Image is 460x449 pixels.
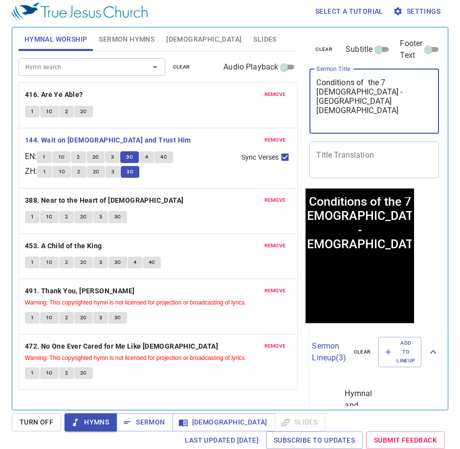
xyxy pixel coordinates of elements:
[25,285,135,297] b: 491. Thank You, [PERSON_NAME]
[43,167,46,176] span: 1
[264,90,286,99] span: remove
[92,153,99,162] span: 2C
[385,339,415,366] span: Add to Lineup
[25,240,102,252] b: 453. A Child of the King
[72,416,109,428] span: Hymns
[46,107,53,116] span: 1C
[378,337,421,368] button: Add to Lineup
[306,189,414,323] iframe: from-child
[46,313,53,322] span: 1C
[93,211,108,223] button: 3
[80,107,87,116] span: 2C
[40,367,59,379] button: 1C
[264,241,286,250] span: remove
[93,167,100,176] span: 2C
[167,61,196,73] button: clear
[99,33,154,46] span: Sermon Hymns
[148,60,162,74] button: Open
[346,44,372,55] span: Subtitle
[74,106,93,118] button: 2C
[59,211,74,223] button: 2
[25,340,218,353] b: 472. No One Ever Cared for Me Like [DEMOGRAPHIC_DATA]
[259,89,292,100] button: remove
[65,258,68,267] span: 2
[40,106,59,118] button: 1C
[114,213,121,221] span: 3C
[25,240,104,252] button: 453. A Child of the King
[400,38,422,61] span: Footer Text
[25,106,40,118] button: 1
[106,166,120,178] button: 3
[80,313,87,322] span: 2C
[241,152,279,163] span: Sync Verses
[99,313,102,322] span: 3
[31,258,34,267] span: 1
[20,416,53,428] span: Turn Off
[348,346,377,358] button: clear
[65,107,68,116] span: 2
[99,258,102,267] span: 3
[93,312,108,324] button: 3
[59,257,74,268] button: 2
[87,151,105,163] button: 2C
[311,2,387,21] button: Select a tutorial
[309,44,338,55] button: clear
[25,134,191,146] b: 144. Wait on [DEMOGRAPHIC_DATA] and Trust Him
[139,151,154,163] button: 4
[120,151,139,163] button: 3C
[109,312,127,324] button: 3C
[65,413,117,431] button: Hymns
[25,89,83,101] b: 416. Are Ye Able?
[31,213,34,221] span: 1
[315,5,383,18] span: Select a tutorial
[58,153,65,162] span: 1C
[12,2,148,20] img: True Jesus Church
[77,167,80,176] span: 2
[40,312,59,324] button: 1C
[53,166,71,178] button: 1C
[77,153,80,162] span: 2
[80,369,87,378] span: 2C
[374,434,437,447] span: Submit Feedback
[185,434,259,447] span: Last updated [DATE]
[316,78,432,124] textarea: Conditions of the 7 [DEMOGRAPHIC_DATA] - [GEOGRAPHIC_DATA][DEMOGRAPHIC_DATA]
[74,367,93,379] button: 2C
[259,134,292,146] button: remove
[259,340,292,352] button: remove
[149,258,155,267] span: 4C
[80,258,87,267] span: 2C
[31,107,34,116] span: 1
[173,63,190,71] span: clear
[46,369,53,378] span: 1C
[223,61,278,73] span: Audio Playback
[259,240,292,252] button: remove
[25,285,136,297] button: 491. Thank You, [PERSON_NAME]
[114,313,121,322] span: 3C
[93,257,108,268] button: 3
[25,151,37,163] p: EN :
[52,151,71,163] button: 1C
[124,416,165,428] span: Sermon
[126,153,133,162] span: 3C
[264,286,286,295] span: remove
[25,312,40,324] button: 1
[259,285,292,297] button: remove
[25,367,40,379] button: 1
[253,33,276,46] span: Slides
[59,312,74,324] button: 2
[40,211,59,223] button: 1C
[127,167,133,176] span: 3C
[109,257,127,268] button: 3C
[71,166,86,178] button: 2
[24,33,88,46] span: Hymnal Worship
[274,434,355,447] span: Subscribe to Updates
[25,194,185,207] button: 388. Near to the Heart of [DEMOGRAPHIC_DATA]
[111,153,114,162] span: 3
[25,194,184,207] b: 388. Near to the Heart of [DEMOGRAPHIC_DATA]
[309,327,441,378] div: Sermon Lineup(3)clearAdd to Lineup
[12,413,61,431] button: Turn Off
[37,151,51,163] button: 1
[121,166,139,178] button: 3C
[259,194,292,206] button: remove
[395,5,440,18] span: Settings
